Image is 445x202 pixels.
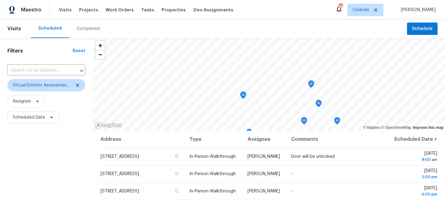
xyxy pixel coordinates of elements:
[100,172,139,176] span: [STREET_ADDRESS]
[100,131,184,148] th: Address
[392,157,437,163] div: 8:00 am
[174,171,180,176] button: Copy Address
[246,129,252,138] div: Map marker
[174,154,180,159] button: Copy Address
[291,154,335,159] span: Door will be unlocked
[248,189,280,193] span: [PERSON_NAME]
[316,100,322,109] div: Map marker
[363,125,380,130] a: Mapbox
[193,7,233,13] span: Geo Assignments
[96,50,105,59] button: Zoom out
[93,38,445,131] canvas: Map
[388,131,438,148] th: Scheduled Date ↑
[38,25,62,32] div: Scheduled
[353,7,369,13] span: Orlando
[95,122,122,129] a: Mapbox homepage
[73,48,85,54] div: Reset
[184,131,243,148] th: Type
[291,189,293,193] span: -
[392,169,437,180] span: [DATE]
[96,41,105,50] button: Zoom in
[407,23,438,35] button: Schedule
[381,125,411,130] a: OpenStreetMap
[392,174,437,180] div: 2:00 pm
[392,151,437,163] span: [DATE]
[59,7,72,13] span: Visits
[398,7,436,13] span: [PERSON_NAME]
[189,189,236,193] span: In-Person Walkthrough
[141,8,154,12] span: Tasks
[248,154,280,159] span: [PERSON_NAME]
[77,26,100,32] div: Completed
[106,7,134,13] span: Work Orders
[100,189,139,193] span: [STREET_ADDRESS]
[13,114,45,120] span: Scheduled Date
[301,117,307,127] div: Map marker
[412,25,433,33] span: Schedule
[338,4,343,10] div: 39
[413,125,443,130] a: Improve this map
[308,80,314,90] div: Map marker
[334,117,340,127] div: Map marker
[7,48,73,54] h1: Filters
[7,66,68,75] input: Search for an address...
[13,98,31,104] span: Assignee
[79,7,98,13] span: Projects
[240,91,246,101] div: Map marker
[189,172,236,176] span: In-Person Walkthrough
[291,172,293,176] span: -
[13,82,71,88] span: Virtual Exterior Assessment + 2
[392,191,437,197] div: 4:00 pm
[286,131,388,148] th: Comments
[77,66,86,75] button: Open
[189,154,236,159] span: In-Person Walkthrough
[7,22,21,36] span: Visits
[174,188,180,194] button: Copy Address
[21,7,41,13] span: Maestro
[100,154,139,159] span: [STREET_ADDRESS]
[248,172,280,176] span: [PERSON_NAME]
[243,131,286,148] th: Assignee
[392,186,437,197] span: [DATE]
[162,7,186,13] span: Properties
